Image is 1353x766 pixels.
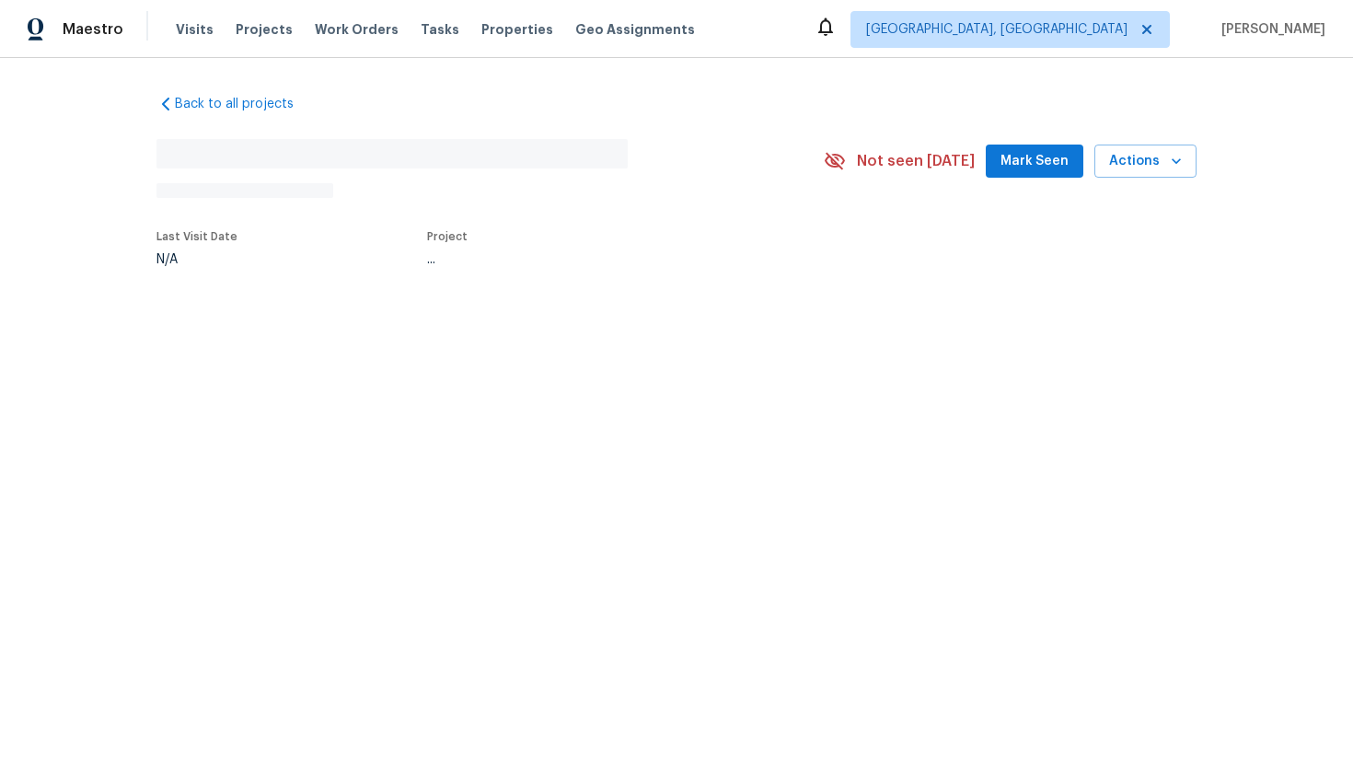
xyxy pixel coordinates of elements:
span: Properties [481,20,553,39]
span: Tasks [421,23,459,36]
span: Mark Seen [1000,150,1069,173]
span: Actions [1109,150,1182,173]
span: [PERSON_NAME] [1214,20,1325,39]
a: Back to all projects [156,95,333,113]
button: Mark Seen [986,145,1083,179]
span: Visits [176,20,214,39]
span: [GEOGRAPHIC_DATA], [GEOGRAPHIC_DATA] [866,20,1127,39]
span: Geo Assignments [575,20,695,39]
span: Work Orders [315,20,399,39]
span: Project [427,231,468,242]
span: Maestro [63,20,123,39]
button: Actions [1094,145,1197,179]
div: N/A [156,253,237,266]
span: Projects [236,20,293,39]
span: Last Visit Date [156,231,237,242]
span: Not seen [DATE] [857,152,975,170]
div: ... [427,253,781,266]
